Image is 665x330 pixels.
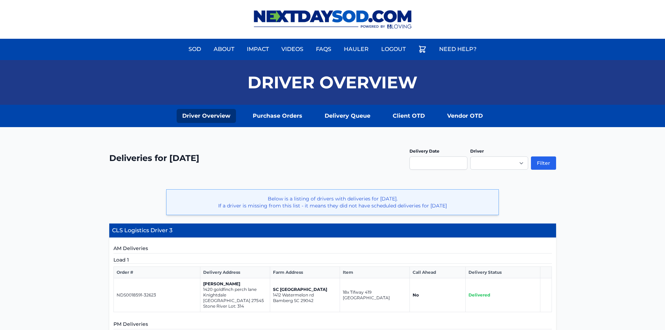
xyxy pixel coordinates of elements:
[200,267,270,278] th: Delivery Address
[273,287,337,292] p: SC [GEOGRAPHIC_DATA]
[203,303,267,309] p: Stone River Lot: 314
[340,41,373,58] a: Hauler
[319,109,376,123] a: Delivery Queue
[109,223,556,238] h4: CLS Logistics Driver 3
[377,41,410,58] a: Logout
[435,41,481,58] a: Need Help?
[277,41,308,58] a: Videos
[340,278,409,312] td: 18x Tifway 419 [GEOGRAPHIC_DATA]
[413,292,419,298] strong: No
[270,267,340,278] th: Farm Address
[203,292,267,303] p: Knightdale [GEOGRAPHIC_DATA] 27545
[340,267,409,278] th: Item
[203,281,267,287] p: [PERSON_NAME]
[468,292,490,298] span: Delivered
[273,292,337,298] p: 1412 Watermelon rd
[409,267,465,278] th: Call Ahead
[172,195,493,209] p: Below is a listing of drivers with deliveries for [DATE]. If a driver is missing from this list -...
[243,41,273,58] a: Impact
[203,287,267,292] p: 1420 goldfinch perch lane
[113,321,552,329] h5: PM Deliveries
[113,267,200,278] th: Order #
[109,153,199,164] h2: Deliveries for [DATE]
[387,109,430,123] a: Client OTD
[117,292,197,298] p: NDS0018591-32623
[466,267,540,278] th: Delivery Status
[209,41,238,58] a: About
[442,109,488,123] a: Vendor OTD
[470,148,484,154] label: Driver
[113,256,552,264] h5: Load 1
[177,109,236,123] a: Driver Overview
[247,109,308,123] a: Purchase Orders
[113,245,552,254] h5: AM Deliveries
[409,148,439,154] label: Delivery Date
[184,41,205,58] a: Sod
[273,298,337,303] p: Bamberg SC 29042
[247,74,418,91] h1: Driver Overview
[531,156,556,170] button: Filter
[312,41,335,58] a: FAQs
